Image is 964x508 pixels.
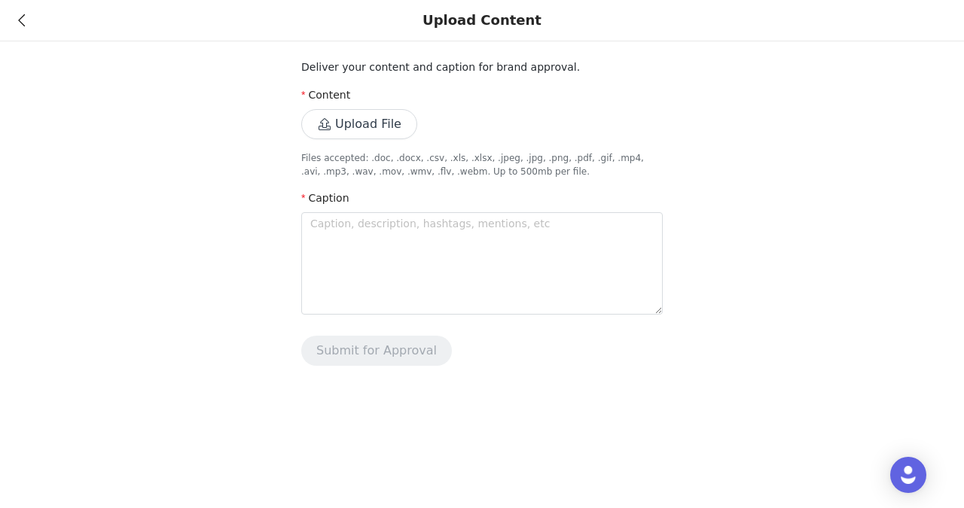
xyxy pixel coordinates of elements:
[301,151,663,178] p: Files accepted: .doc, .docx, .csv, .xls, .xlsx, .jpeg, .jpg, .png, .pdf, .gif, .mp4, .avi, .mp3, ...
[301,119,417,131] span: Upload File
[301,109,417,139] button: Upload File
[301,192,349,204] label: Caption
[301,59,663,75] p: Deliver your content and caption for brand approval.
[890,457,926,493] div: Open Intercom Messenger
[301,89,350,101] label: Content
[423,12,541,29] div: Upload Content
[301,336,452,366] button: Submit for Approval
